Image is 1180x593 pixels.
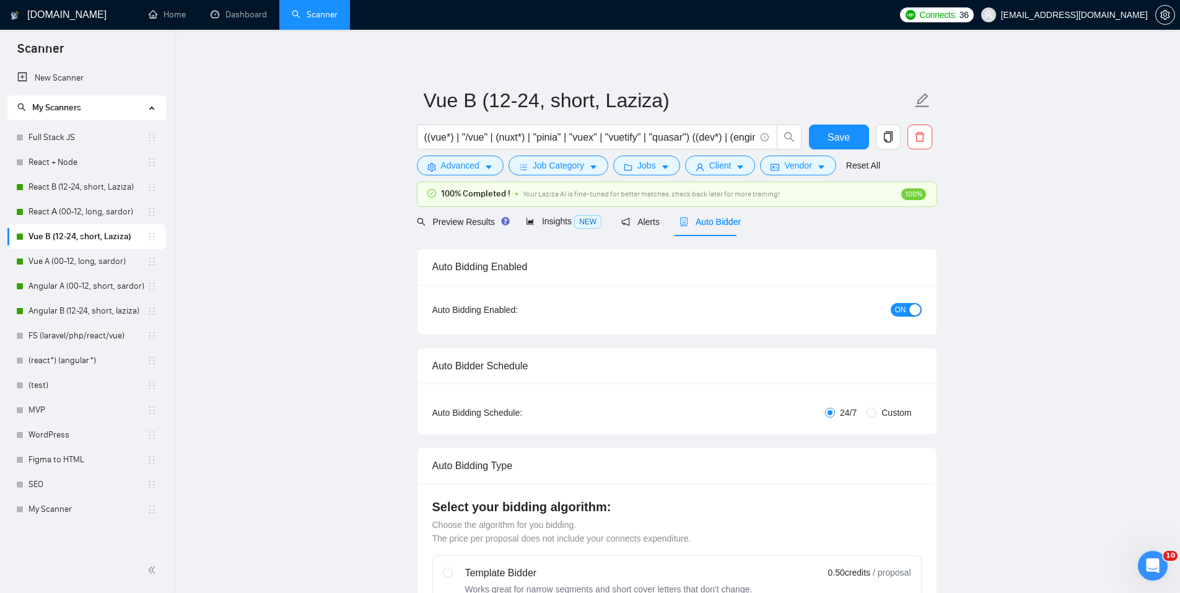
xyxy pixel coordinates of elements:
[574,215,601,229] span: NEW
[28,398,147,423] a: MVP
[736,162,745,172] span: caret-down
[147,182,157,192] span: holder
[907,125,932,149] button: delete
[835,406,862,419] span: 24/7
[760,156,836,175] button: idcardVendorcaret-down
[1155,10,1175,20] a: setting
[613,156,680,175] button: folderJobscaret-down
[637,159,656,172] span: Jobs
[919,8,956,22] span: Connects:
[509,156,608,175] button: barsJob Categorycaret-down
[28,323,147,348] a: FS (laravel/php/react/vue)
[7,497,165,522] li: My Scanner
[7,150,165,175] li: React + Node
[147,480,157,490] span: holder
[147,405,157,415] span: holder
[828,566,870,579] span: 0.50 credits
[624,162,632,172] span: folder
[7,66,165,90] li: New Scanner
[17,102,81,113] span: My Scanners
[432,249,922,284] div: Auto Bidding Enabled
[424,85,912,116] input: Scanner name...
[984,11,993,19] span: user
[777,131,801,143] span: search
[696,162,704,172] span: user
[7,472,165,497] li: SEO
[28,447,147,472] a: Figma to HTML
[432,498,922,516] h4: Select your bidding algorithm:
[685,156,756,175] button: userClientcaret-down
[11,6,19,25] img: logo
[28,249,147,274] a: Vue A (00-12, long, sardor)
[519,162,528,172] span: bars
[817,162,826,172] span: caret-down
[1155,5,1175,25] button: setting
[28,497,147,522] a: My Scanner
[7,249,165,274] li: Vue A (00-12, long, sardor)
[417,156,504,175] button: settingAdvancedcaret-down
[661,162,670,172] span: caret-down
[846,159,880,172] a: Reset All
[432,348,922,384] div: Auto Bidder Schedule
[589,162,598,172] span: caret-down
[7,299,165,323] li: Angular B (12-24, short, laziza)
[7,447,165,472] li: Figma to HTML
[292,9,338,20] a: searchScanner
[147,564,160,576] span: double-left
[914,92,930,108] span: edit
[7,40,74,66] span: Scanner
[526,217,535,226] span: area-chart
[7,175,165,200] li: React B (12-24, short, Laziza)
[147,504,157,514] span: holder
[28,348,147,373] a: (react*) (angular*)
[895,303,906,317] span: ON
[417,217,426,226] span: search
[526,216,601,226] span: Insights
[147,281,157,291] span: holder
[149,9,186,20] a: homeHome
[147,133,157,143] span: holder
[484,162,493,172] span: caret-down
[147,232,157,242] span: holder
[28,423,147,447] a: WordPress
[777,125,802,149] button: search
[876,131,900,143] span: copy
[427,189,436,198] span: check-circle
[901,188,926,200] span: 100%
[147,331,157,341] span: holder
[7,125,165,150] li: Full Stack JS
[432,406,595,419] div: Auto Bidding Schedule:
[147,306,157,316] span: holder
[28,150,147,175] a: React + Node
[7,200,165,224] li: React А (00-12, long, sardor)
[147,455,157,465] span: holder
[28,200,147,224] a: React А (00-12, long, sardor)
[876,406,916,419] span: Custom
[432,448,922,483] div: Auto Bidding Type
[906,10,916,20] img: upwork-logo.png
[959,8,969,22] span: 36
[680,217,741,227] span: Auto Bidder
[7,423,165,447] li: WordPress
[28,125,147,150] a: Full Stack JS
[621,217,630,226] span: notification
[147,430,157,440] span: holder
[1138,551,1168,581] iframe: Intercom live chat
[7,274,165,299] li: Angular A (00-12, short, sardor)
[28,373,147,398] a: (test)
[211,9,267,20] a: dashboardDashboard
[424,130,755,145] input: Search Freelance Jobs...
[771,162,779,172] span: idcard
[28,274,147,299] a: Angular A (00-12, short, sardor)
[7,348,165,373] li: (react*) (angular*)
[523,190,780,198] span: Your Laziza AI is fine-tuned for better matches, check back later for more training!
[427,162,436,172] span: setting
[432,520,691,543] span: Choose the algorithm for you bidding. The price per proposal does not include your connects expen...
[28,472,147,497] a: SEO
[784,159,811,172] span: Vendor
[441,159,479,172] span: Advanced
[17,103,26,112] span: search
[147,356,157,366] span: holder
[7,398,165,423] li: MVP
[441,187,510,201] span: 100% Completed !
